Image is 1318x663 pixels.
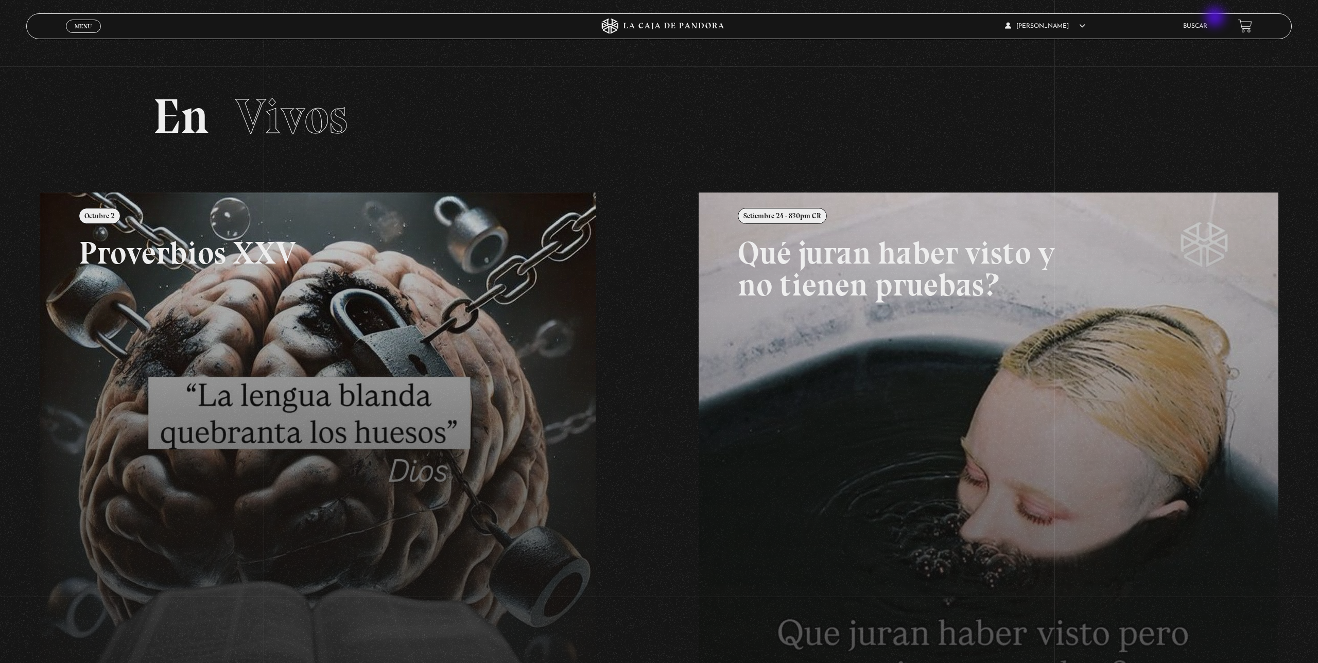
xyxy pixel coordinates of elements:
span: Vivos [235,87,348,146]
span: Menu [75,23,92,29]
a: View your shopping cart [1238,19,1252,33]
a: Buscar [1183,23,1207,29]
span: Cerrar [72,32,96,39]
h2: En [153,92,1165,141]
span: [PERSON_NAME] [1005,23,1085,29]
